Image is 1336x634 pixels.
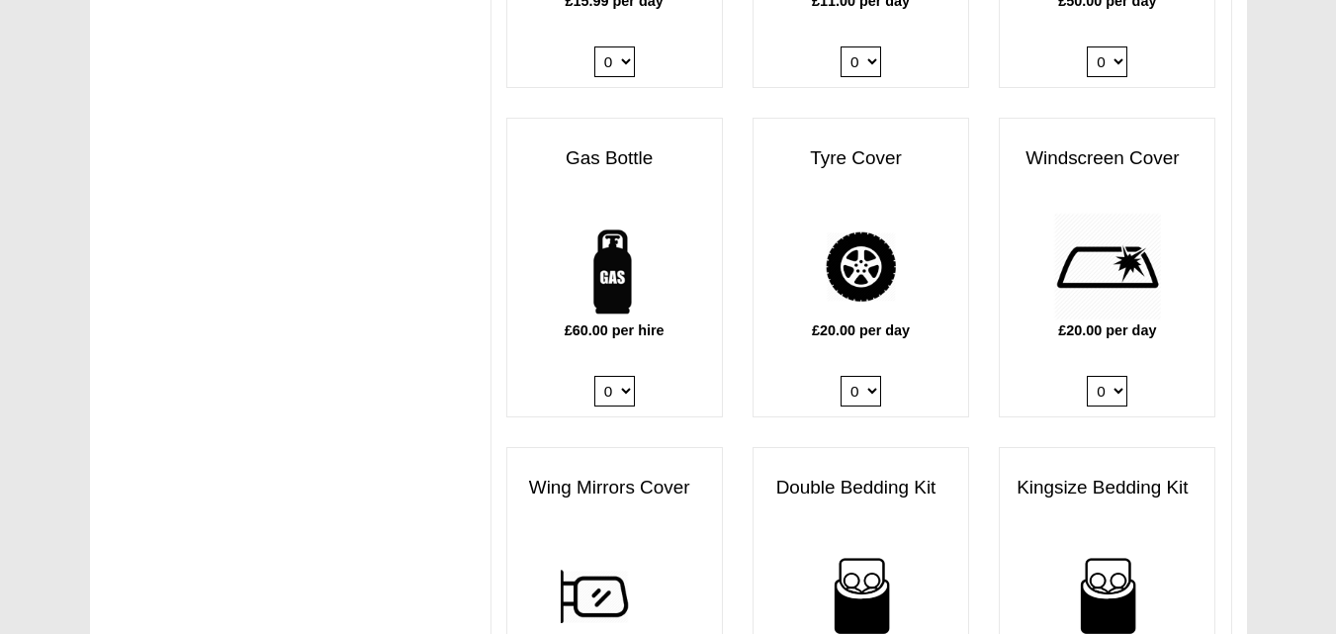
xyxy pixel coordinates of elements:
h3: Windscreen Cover [1000,138,1214,179]
h3: Kingsize Bedding Kit [1000,468,1214,508]
h3: Double Bedding Kit [754,468,968,508]
h3: Wing Mirrors Cover [507,468,722,508]
h3: Tyre Cover [754,138,968,179]
h3: Gas Bottle [507,138,722,179]
img: gas-bottle.png [561,213,668,320]
b: £20.00 per day [812,322,910,338]
b: £60.00 per hire [565,322,665,338]
img: tyre.png [807,213,915,320]
b: £20.00 per day [1058,322,1156,338]
img: windscreen.png [1053,213,1161,320]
